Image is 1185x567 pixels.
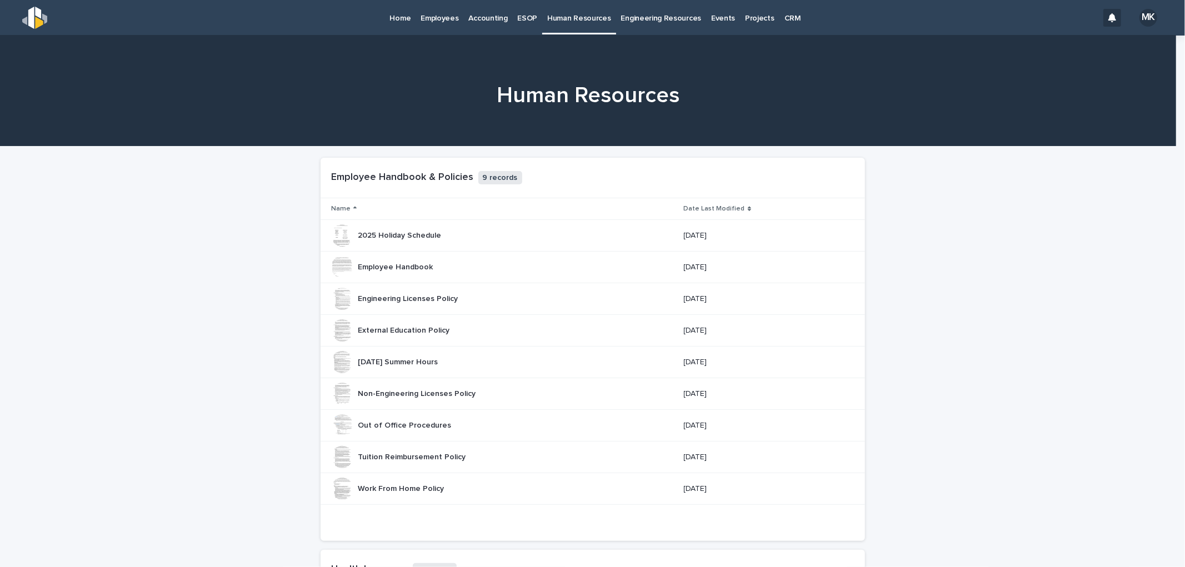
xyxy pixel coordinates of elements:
tr: [DATE] Summer Hours[DATE] Summer Hours [DATE] [321,347,865,378]
tr: Work From Home PolicyWork From Home Policy [DATE] [321,473,865,505]
p: [DATE] [684,453,854,462]
p: Tuition Reimbursement Policy [358,450,468,462]
p: Employee Handbook [358,260,435,272]
p: Non-Engineering Licenses Policy [358,387,478,399]
tr: 2025 Holiday Schedule2025 Holiday Schedule [DATE] [321,220,865,252]
p: Date Last Modified [684,203,745,215]
p: [DATE] [684,326,854,335]
p: [DATE] Summer Hours [358,355,440,367]
div: MK [1139,9,1157,27]
p: [DATE] [684,389,854,399]
p: Name [331,203,351,215]
tr: Engineering Licenses PolicyEngineering Licenses Policy [DATE] [321,283,865,315]
p: Engineering Licenses Policy [358,292,460,304]
tr: External Education PolicyExternal Education Policy [DATE] [321,315,865,347]
tr: Non-Engineering Licenses PolicyNon-Engineering Licenses Policy [DATE] [321,378,865,410]
tr: Employee HandbookEmployee Handbook [DATE] [321,252,865,283]
h1: Employee Handbook & Policies [332,172,474,184]
p: [DATE] [684,294,854,304]
p: External Education Policy [358,324,452,335]
p: [DATE] [684,358,854,367]
p: 9 records [478,171,522,185]
p: [DATE] [684,263,854,272]
h1: Human Resources [316,82,860,109]
p: [DATE] [684,484,854,494]
p: Out of Office Procedures [358,419,453,430]
p: [DATE] [684,421,854,430]
tr: Tuition Reimbursement PolicyTuition Reimbursement Policy [DATE] [321,441,865,473]
tr: Out of Office ProceduresOut of Office Procedures [DATE] [321,410,865,441]
p: Work From Home Policy [358,482,446,494]
p: 2025 Holiday Schedule [358,229,443,240]
p: [DATE] [684,231,854,240]
img: s5b5MGTdWwFoU4EDV7nw [22,7,47,29]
